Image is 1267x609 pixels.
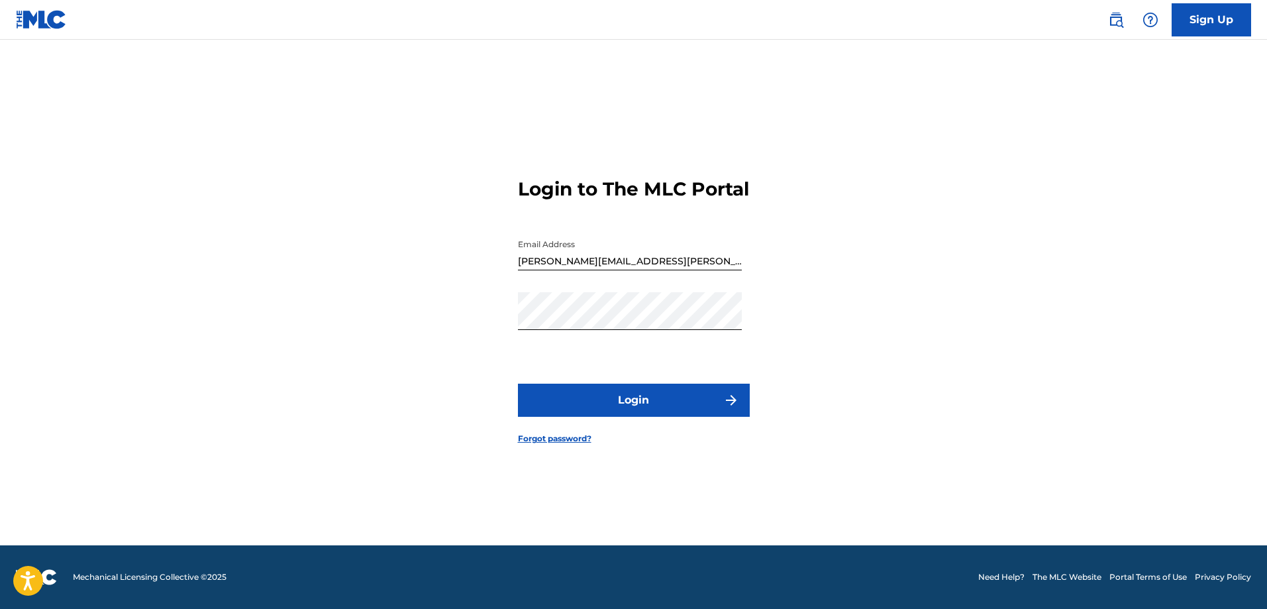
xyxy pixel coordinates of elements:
[1172,3,1251,36] a: Sign Up
[1103,7,1129,33] a: Public Search
[1142,12,1158,28] img: help
[73,571,227,583] span: Mechanical Licensing Collective © 2025
[1137,7,1164,33] div: Help
[1109,571,1187,583] a: Portal Terms of Use
[518,178,749,201] h3: Login to The MLC Portal
[978,571,1025,583] a: Need Help?
[518,384,750,417] button: Login
[16,569,57,585] img: logo
[723,392,739,408] img: f7272a7cc735f4ea7f67.svg
[1108,12,1124,28] img: search
[16,10,67,29] img: MLC Logo
[1195,571,1251,583] a: Privacy Policy
[518,433,591,445] a: Forgot password?
[1033,571,1101,583] a: The MLC Website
